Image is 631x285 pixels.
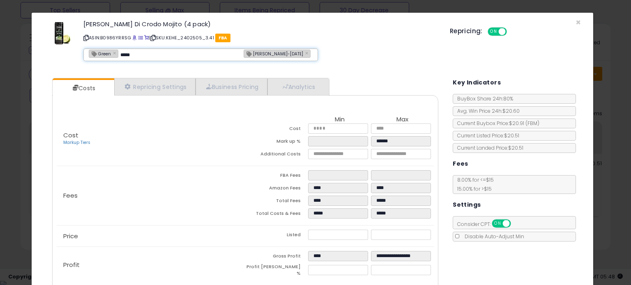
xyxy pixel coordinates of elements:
h3: [PERSON_NAME] Di Crodo Mojito (4 pack) [83,21,438,27]
span: Consider CPT: [453,221,522,228]
p: Price [57,233,245,239]
span: 15.00 % for > $15 [453,185,492,192]
td: Mark up % [245,136,308,149]
span: 8.00 % for <= $15 [453,176,494,192]
span: BuyBox Share 24h: 80% [453,95,513,102]
span: Disable Auto-Adjust Min [461,233,524,240]
a: × [305,49,310,57]
h5: Key Indicators [453,78,501,88]
span: FBA [215,34,230,42]
span: Current Listed Price: $20.51 [453,132,519,139]
span: ( FBM ) [525,120,539,127]
a: Costs [53,80,113,96]
span: Green [89,50,111,57]
th: Min [308,116,371,123]
span: Current Buybox Price: [453,120,539,127]
span: OFF [505,28,518,35]
a: Markup Tiers [63,139,90,146]
p: ASIN: B0986YRRSG | SKU: KEHE_2402505_3.41 [83,31,438,44]
p: Profit [57,262,245,268]
td: Total Costs & Fees [245,208,308,221]
span: × [576,16,581,28]
a: Business Pricing [196,78,267,95]
span: ON [488,28,499,35]
a: Your listing only [144,34,149,41]
span: [PERSON_NAME]-[DATE] [244,50,303,57]
span: $20.91 [509,120,539,127]
a: Analytics [267,78,328,95]
td: Amazon Fees [245,183,308,196]
td: Additional Costs [245,149,308,162]
h5: Repricing: [450,28,483,34]
p: Cost [57,132,245,146]
a: Repricing Settings [114,78,196,95]
h5: Fees [453,159,468,169]
td: FBA Fees [245,170,308,183]
a: BuyBox page [132,34,137,41]
td: Gross Profit [245,251,308,264]
span: ON [493,220,503,227]
img: 41mBg+DqHRL._SL60_.jpg [50,21,75,46]
td: Listed [245,230,308,242]
td: Cost [245,123,308,136]
span: OFF [510,220,523,227]
a: × [113,49,118,57]
td: Profit [PERSON_NAME] % [245,264,308,279]
th: Max [371,116,434,123]
span: Current Landed Price: $20.51 [453,144,523,151]
p: Fees [57,192,245,199]
a: All offer listings [138,34,143,41]
span: Avg. Win Price 24h: $20.60 [453,107,520,114]
td: Total Fees [245,196,308,208]
h5: Settings [453,200,481,210]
